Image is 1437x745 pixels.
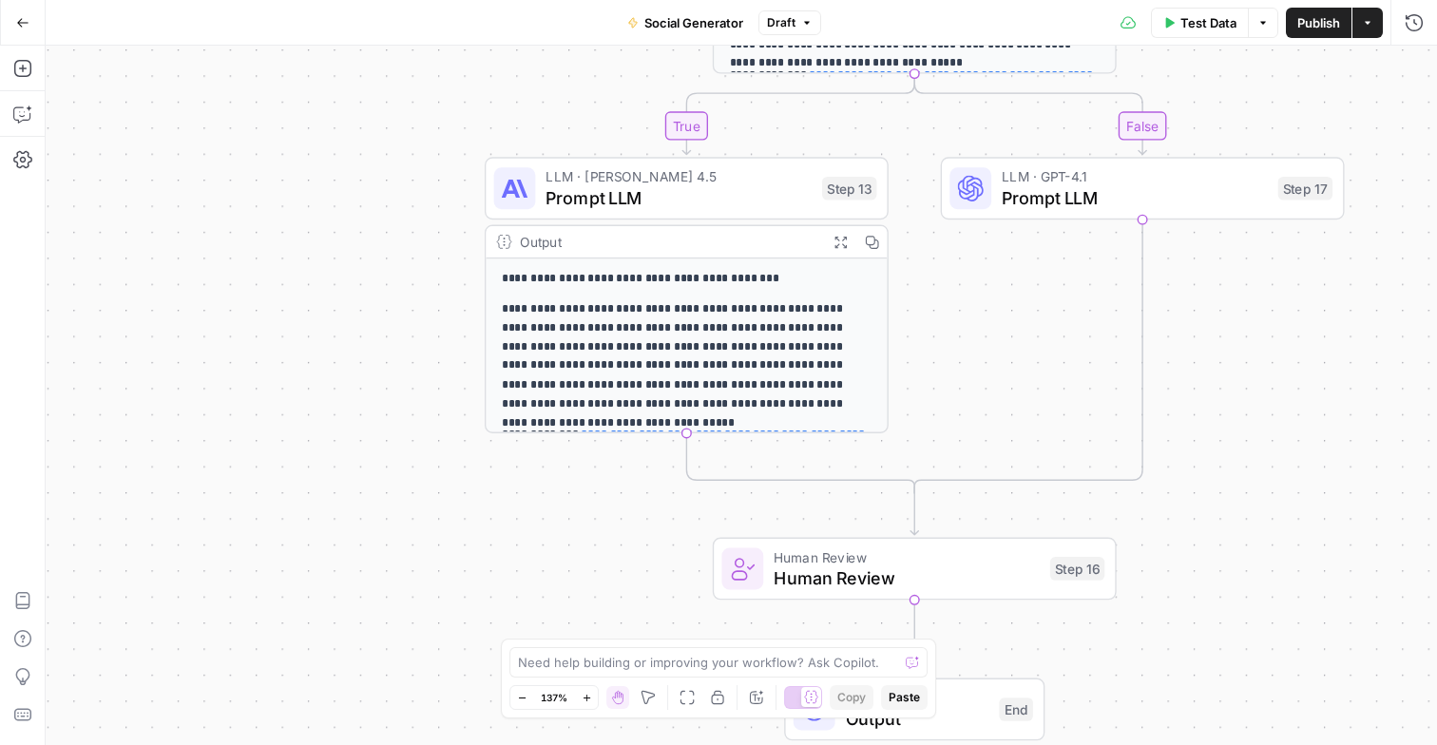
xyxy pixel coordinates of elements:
[846,687,989,708] span: Single Output
[1151,8,1248,38] button: Test Data
[520,231,816,252] div: Output
[1297,13,1340,32] span: Publish
[1278,177,1333,201] div: Step 17
[713,538,1117,601] div: Human ReviewHuman ReviewStep 16
[837,689,866,706] span: Copy
[1180,13,1236,32] span: Test Data
[914,220,1142,493] g: Edge from step_17 to step_10-conditional-end
[644,13,743,32] span: Social Generator
[1002,184,1268,210] span: Prompt LLM
[682,74,914,155] g: Edge from step_10 to step_13
[1002,166,1268,187] span: LLM · GPT-4.1
[846,705,989,731] span: Output
[910,487,918,535] g: Edge from step_10-conditional-end to step_16
[774,564,1040,590] span: Human Review
[774,546,1040,567] span: Human Review
[1286,8,1351,38] button: Publish
[767,14,795,31] span: Draft
[889,689,920,706] span: Paste
[881,685,928,710] button: Paste
[914,74,1146,155] g: Edge from step_10 to step_17
[713,678,1117,741] div: Single OutputOutputEnd
[941,157,1345,220] div: LLM · GPT-4.1Prompt LLMStep 17
[546,166,812,187] span: LLM · [PERSON_NAME] 4.5
[999,697,1033,721] div: End
[541,690,567,705] span: 137%
[822,177,877,201] div: Step 13
[686,433,914,493] g: Edge from step_13 to step_10-conditional-end
[546,184,812,210] span: Prompt LLM
[616,8,755,38] button: Social Generator
[758,10,821,35] button: Draft
[1050,557,1105,581] div: Step 16
[830,685,873,710] button: Copy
